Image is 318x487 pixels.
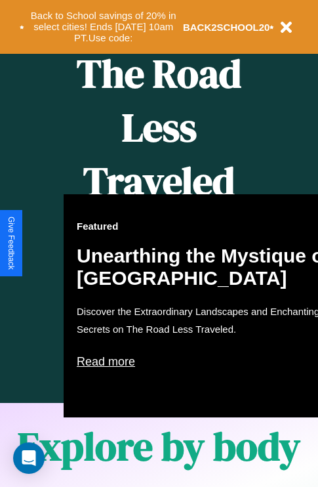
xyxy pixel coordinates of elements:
div: Open Intercom Messenger [13,442,45,474]
button: Back to School savings of 20% in select cities! Ends [DATE] 10am PT.Use code: [24,7,183,47]
b: BACK2SCHOOL20 [183,22,270,33]
h1: The Road Less Traveled [64,47,254,209]
div: Give Feedback [7,217,16,270]
h1: Explore by body [18,419,300,473]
